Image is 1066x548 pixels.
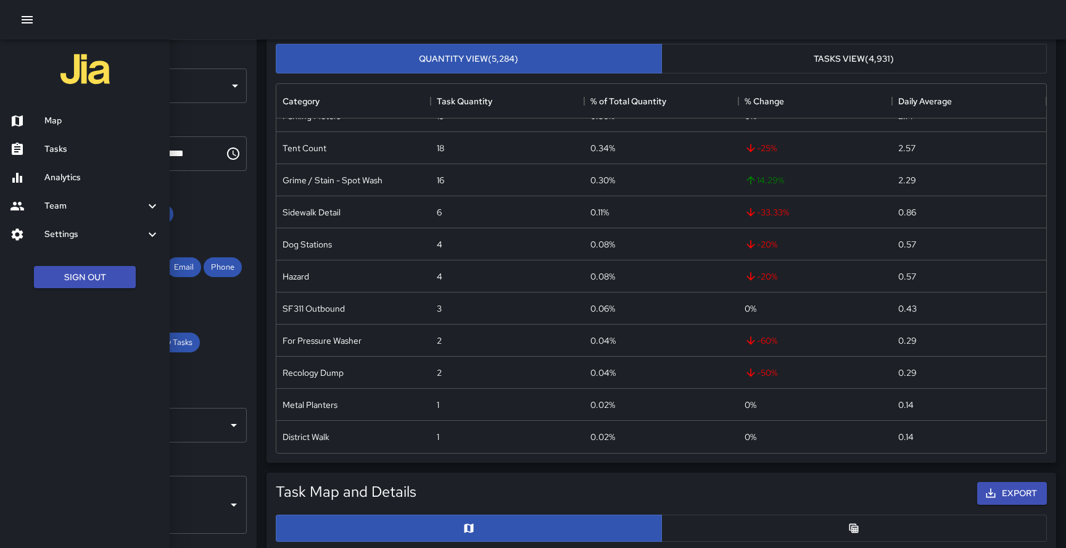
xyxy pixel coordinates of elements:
h6: Tasks [44,143,160,156]
h6: Analytics [44,171,160,185]
h6: Settings [44,228,145,241]
img: jia-logo [60,44,110,94]
button: Sign Out [34,266,136,289]
h6: Map [44,114,160,128]
h6: Team [44,199,145,213]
